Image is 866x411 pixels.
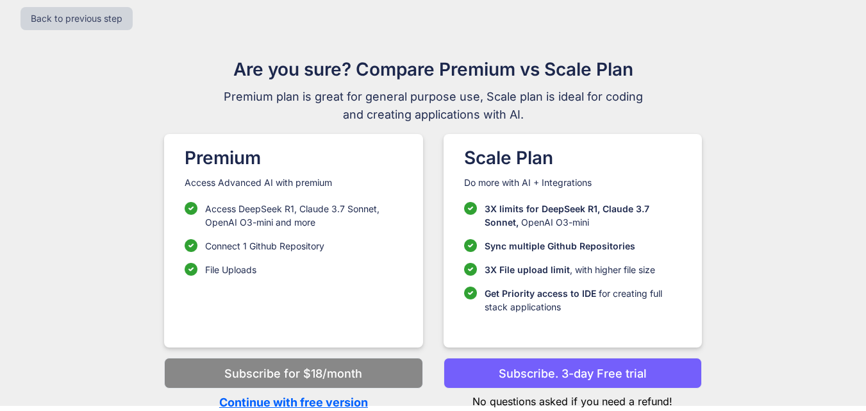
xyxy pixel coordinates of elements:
[464,176,681,189] p: Do more with AI + Integrations
[485,288,596,299] span: Get Priority access to IDE
[185,263,197,276] img: checklist
[218,56,649,83] h1: Are you sure? Compare Premium vs Scale Plan
[185,176,402,189] p: Access Advanced AI with premium
[485,203,649,228] span: 3X limits for DeepSeek R1, Claude 3.7 Sonnet,
[218,88,649,124] span: Premium plan is great for general purpose use, Scale plan is ideal for coding and creating applic...
[485,287,681,314] p: for creating full stack applications
[185,239,197,252] img: checklist
[464,287,477,299] img: checklist
[444,358,702,389] button: Subscribe. 3-day Free trial
[464,144,681,171] h1: Scale Plan
[185,144,402,171] h1: Premium
[485,202,681,229] p: OpenAI O3-mini
[164,394,422,411] p: Continue with free version
[485,263,655,276] p: , with higher file size
[21,7,133,30] button: Back to previous step
[464,263,477,276] img: checklist
[224,365,362,382] p: Subscribe for $18/month
[499,365,647,382] p: Subscribe. 3-day Free trial
[444,389,702,409] p: No questions asked if you need a refund!
[464,239,477,252] img: checklist
[464,202,477,215] img: checklist
[205,202,402,229] p: Access DeepSeek R1, Claude 3.7 Sonnet, OpenAI O3-mini and more
[164,358,422,389] button: Subscribe for $18/month
[205,239,324,253] p: Connect 1 Github Repository
[485,264,570,275] span: 3X File upload limit
[485,239,635,253] p: Sync multiple Github Repositories
[205,263,256,276] p: File Uploads
[185,202,197,215] img: checklist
